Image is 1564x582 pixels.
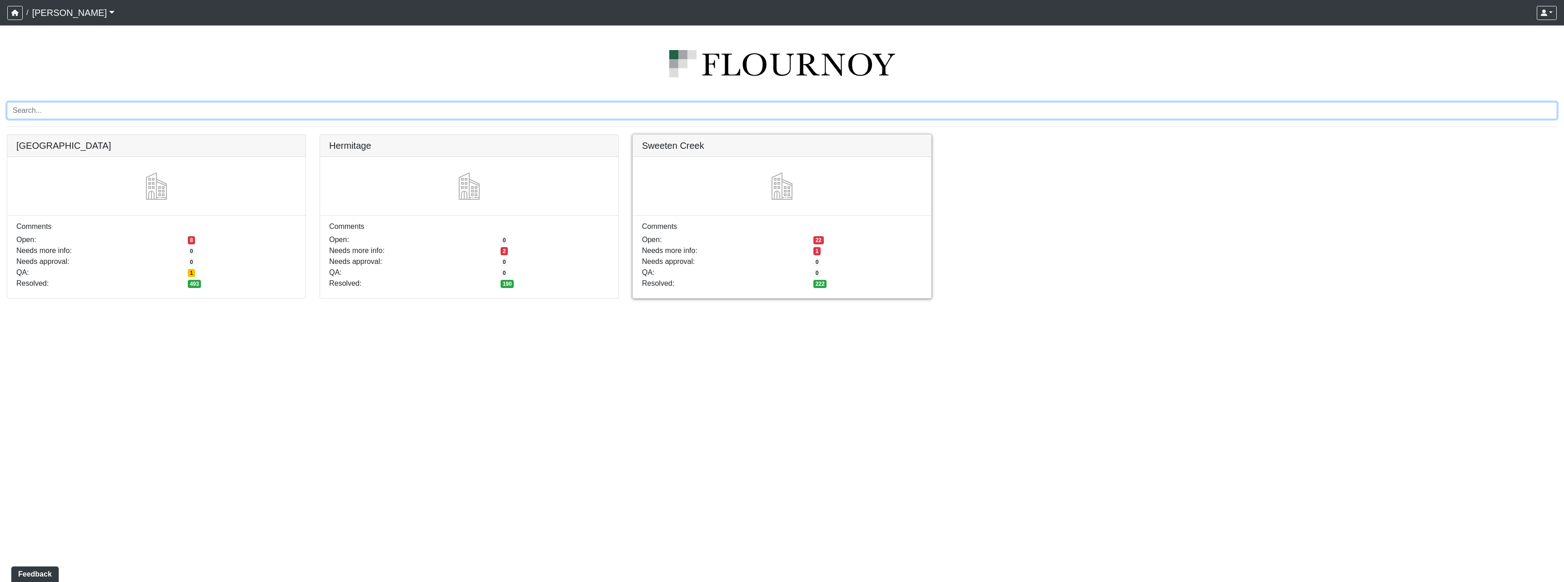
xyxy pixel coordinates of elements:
iframe: Ybug feedback widget [7,564,60,582]
a: [PERSON_NAME] [32,4,115,22]
span: / [23,4,32,22]
input: Search [7,102,1557,119]
img: logo [7,50,1557,77]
